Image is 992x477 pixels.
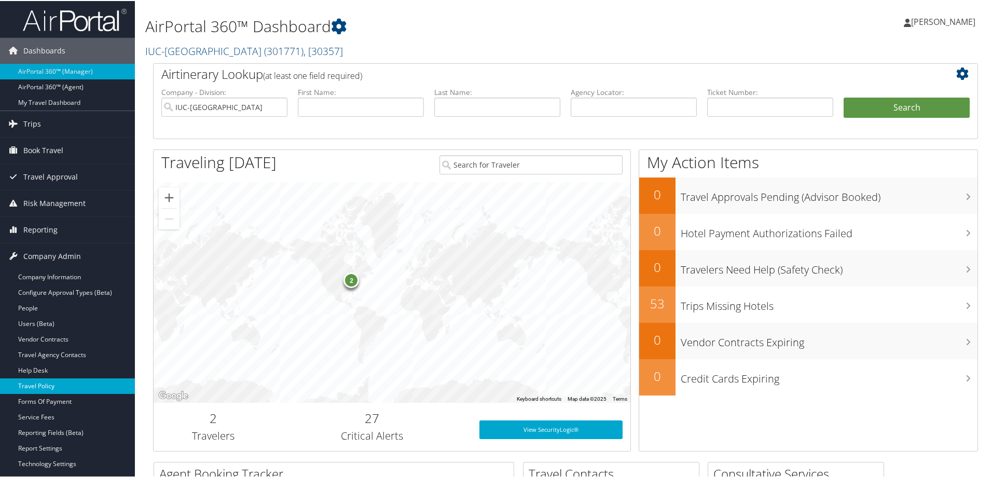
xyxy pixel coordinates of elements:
[517,394,561,402] button: Keyboard shortcuts
[613,395,627,401] a: Terms (opens in new tab)
[156,388,190,402] img: Google
[145,43,343,57] a: IUC-[GEOGRAPHIC_DATA]
[681,184,977,203] h3: Travel Approvals Pending (Advisor Booked)
[639,213,977,249] a: 0Hotel Payment Authorizations Failed
[639,322,977,358] a: 0Vendor Contracts Expiring
[281,428,464,442] h3: Critical Alerts
[707,86,833,97] label: Ticket Number:
[161,86,287,97] label: Company - Division:
[434,86,560,97] label: Last Name:
[571,86,697,97] label: Agency Locator:
[639,151,977,172] h1: My Action Items
[304,43,343,57] span: , [ 30357 ]
[844,97,970,117] button: Search
[681,256,977,276] h3: Travelers Need Help (Safety Check)
[161,151,277,172] h1: Traveling [DATE]
[159,208,180,228] button: Zoom out
[23,137,63,162] span: Book Travel
[156,388,190,402] a: Open this area in Google Maps (opens a new window)
[639,185,676,202] h2: 0
[23,242,81,268] span: Company Admin
[681,293,977,312] h3: Trips Missing Hotels
[23,216,58,242] span: Reporting
[161,64,901,82] h2: Airtinerary Lookup
[639,330,676,348] h2: 0
[568,395,607,401] span: Map data ©2025
[263,69,362,80] span: (at least one field required)
[343,271,359,287] div: 2
[145,15,706,36] h1: AirPortal 360™ Dashboard
[639,221,676,239] h2: 0
[264,43,304,57] span: ( 301771 )
[23,189,86,215] span: Risk Management
[23,37,65,63] span: Dashboards
[298,86,424,97] label: First Name:
[161,408,265,426] h2: 2
[281,408,464,426] h2: 27
[639,294,676,311] h2: 53
[639,257,676,275] h2: 0
[681,329,977,349] h3: Vendor Contracts Expiring
[639,366,676,384] h2: 0
[639,358,977,394] a: 0Credit Cards Expiring
[23,110,41,136] span: Trips
[23,7,127,31] img: airportal-logo.png
[161,428,265,442] h3: Travelers
[904,5,986,36] a: [PERSON_NAME]
[159,186,180,207] button: Zoom in
[639,249,977,285] a: 0Travelers Need Help (Safety Check)
[439,154,623,173] input: Search for Traveler
[639,176,977,213] a: 0Travel Approvals Pending (Advisor Booked)
[479,419,623,438] a: View SecurityLogic®
[681,220,977,240] h3: Hotel Payment Authorizations Failed
[23,163,78,189] span: Travel Approval
[911,15,975,26] span: [PERSON_NAME]
[639,285,977,322] a: 53Trips Missing Hotels
[681,365,977,385] h3: Credit Cards Expiring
